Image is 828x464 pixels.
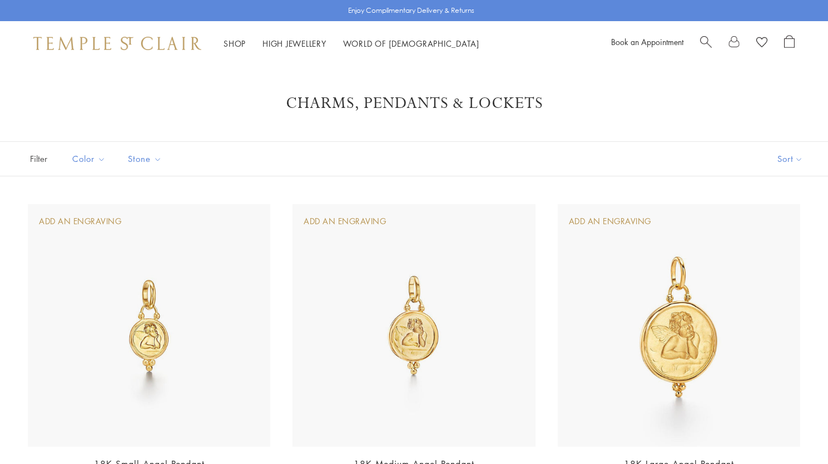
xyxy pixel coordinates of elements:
div: Add An Engraving [569,215,651,228]
a: View Wishlist [756,35,767,52]
button: Color [64,146,114,171]
div: Add An Engraving [39,215,121,228]
a: Search [700,35,712,52]
img: AP10-BEZGRN [558,204,800,447]
span: Color [67,152,114,166]
img: AP10-BEZGRN [28,204,270,447]
button: Stone [120,146,170,171]
a: High JewelleryHigh Jewellery [262,38,326,49]
button: Show sort by [752,142,828,176]
div: Add An Engraving [304,215,386,228]
a: Open Shopping Bag [784,35,795,52]
a: Book an Appointment [611,36,683,47]
img: Temple St. Clair [33,37,201,50]
a: ShopShop [224,38,246,49]
img: AP10-BEZGRN [292,204,535,447]
p: Enjoy Complimentary Delivery & Returns [348,5,474,16]
span: Stone [122,152,170,166]
h1: Charms, Pendants & Lockets [44,93,784,113]
a: World of [DEMOGRAPHIC_DATA]World of [DEMOGRAPHIC_DATA] [343,38,479,49]
iframe: Gorgias live chat messenger [772,412,817,453]
nav: Main navigation [224,37,479,51]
